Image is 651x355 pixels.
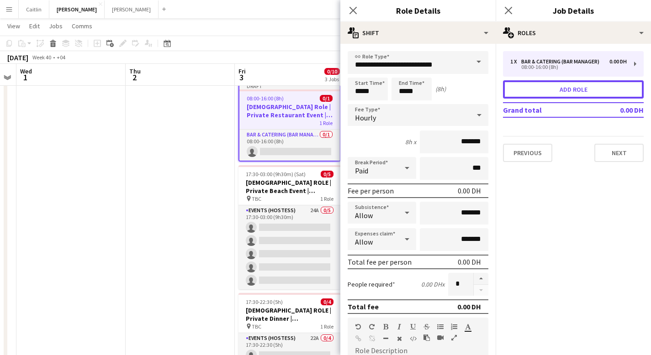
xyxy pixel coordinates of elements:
span: Thu [129,67,141,75]
div: (8h) [435,85,446,93]
button: [PERSON_NAME] [105,0,159,18]
span: 1 Role [320,323,333,330]
span: Comms [72,22,92,30]
button: HTML Code [410,335,416,342]
span: 3 [237,72,246,83]
div: 0.00 DH x [421,280,445,288]
span: 1 Role [320,195,333,202]
a: Jobs [45,20,66,32]
button: Ordered List [451,323,457,330]
button: Paste as plain text [423,334,430,341]
div: Shift [340,22,496,44]
span: 0/10 [324,68,340,75]
span: 2 [128,72,141,83]
button: Unordered List [437,323,444,330]
button: Undo [355,323,361,330]
button: [PERSON_NAME] [49,0,105,18]
span: TBC [252,323,261,330]
button: Redo [369,323,375,330]
td: 0.00 DH [590,103,644,117]
button: Fullscreen [451,334,457,341]
label: People required [348,280,395,288]
div: 0.00 DH [458,186,481,195]
button: Clear Formatting [396,335,402,342]
button: Horizontal Line [382,335,389,342]
div: Draft [239,82,340,89]
span: View [7,22,20,30]
div: 1 x [510,58,521,65]
span: Hourly [355,113,376,122]
div: 0.00 DH [457,302,481,311]
h3: [DEMOGRAPHIC_DATA] ROLE | Private Beach Event | [GEOGRAPHIC_DATA] | [DATE] [238,178,341,195]
span: Edit [29,22,40,30]
button: Insert video [437,334,444,341]
span: 0/4 [321,298,333,305]
div: Total fee [348,302,379,311]
button: Italic [396,323,402,330]
button: Underline [410,323,416,330]
span: 0/5 [321,171,333,177]
div: Fee per person [348,186,394,195]
a: View [4,20,24,32]
div: Roles [496,22,651,44]
button: Text Color [465,323,471,330]
button: Bold [382,323,389,330]
a: Comms [68,20,96,32]
span: 1 [19,72,32,83]
span: 17:30-22:30 (5h) [246,298,283,305]
div: Bar & Catering (Bar Manager) [521,58,603,65]
button: Increase [474,273,488,285]
div: 0.00 DH [609,58,627,65]
app-job-card: Draft08:00-16:00 (8h)0/1[DEMOGRAPHIC_DATA] Role | Private Restaurant Event | [GEOGRAPHIC_DATA] | ... [238,81,341,162]
button: Next [594,144,644,162]
span: Allow [355,237,373,246]
span: Fri [238,67,246,75]
span: Paid [355,166,368,175]
span: Allow [355,211,373,220]
div: 0.00 DH [458,257,481,266]
span: TBC [252,195,261,202]
h3: Job Details [496,5,651,16]
div: Total fee per person [348,257,412,266]
app-card-role: Bar & Catering (Bar Manager)0/108:00-16:00 (8h) [239,130,340,161]
span: 08:00-16:00 (8h) [247,95,284,102]
div: 08:00-16:00 (8h) [510,65,627,69]
div: 3 Jobs [325,76,339,83]
a: Edit [26,20,43,32]
h3: [DEMOGRAPHIC_DATA] Role | Private Restaurant Event | [GEOGRAPHIC_DATA] | [DATE]-[DATE] [239,103,340,119]
span: Jobs [49,22,63,30]
span: Week 40 [30,54,53,61]
span: 1 Role [319,120,333,126]
div: 8h x [405,138,416,146]
span: Wed [20,67,32,75]
span: 17:30-03:00 (9h30m) (Sat) [246,171,306,177]
app-job-card: 17:30-03:00 (9h30m) (Sat)0/5[DEMOGRAPHIC_DATA] ROLE | Private Beach Event | [GEOGRAPHIC_DATA] | [... [238,165,341,289]
button: Strikethrough [423,323,430,330]
div: +04 [57,54,65,61]
app-card-role: Events (Hostess)24A0/517:30-03:00 (9h30m) [238,205,341,289]
button: Previous [503,144,552,162]
h3: Role Details [340,5,496,16]
button: Caitlin [19,0,49,18]
h3: [DEMOGRAPHIC_DATA] ROLE | Private Dinner | [GEOGRAPHIC_DATA] | [DATE] [238,306,341,323]
div: [DATE] [7,53,28,62]
button: Add role [503,80,644,99]
span: 0/1 [320,95,333,102]
td: Grand total [503,103,590,117]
